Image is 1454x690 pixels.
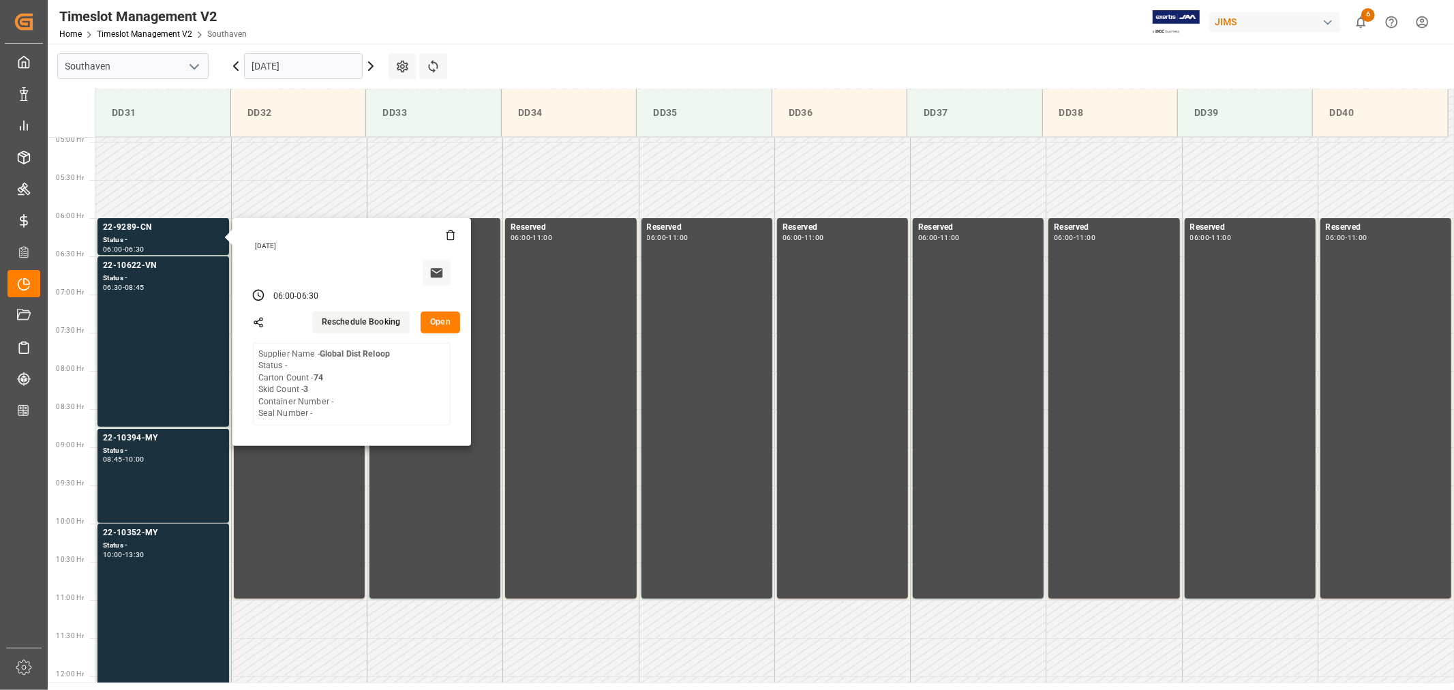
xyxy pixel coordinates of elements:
[1324,100,1437,125] div: DD40
[103,221,224,235] div: 22-9289-CN
[1209,12,1340,32] div: JIMS
[312,312,410,333] button: Reschedule Booking
[647,221,767,235] div: Reserved
[56,365,84,372] span: 08:00 Hr
[314,373,323,382] b: 74
[1326,235,1346,241] div: 06:00
[56,632,84,640] span: 11:30 Hr
[669,235,688,241] div: 11:00
[1074,235,1076,241] div: -
[1361,8,1375,22] span: 6
[103,259,224,273] div: 22-10622-VN
[303,385,308,394] b: 3
[1054,221,1174,235] div: Reserved
[103,246,123,252] div: 06:00
[56,288,84,296] span: 07:00 Hr
[125,456,145,462] div: 10:00
[103,526,224,540] div: 22-10352-MY
[918,235,938,241] div: 06:00
[56,517,84,525] span: 10:00 Hr
[377,100,489,125] div: DD33
[320,349,390,359] b: Global Dist Reloop
[1054,235,1074,241] div: 06:00
[123,552,125,558] div: -
[56,136,84,143] span: 05:00 Hr
[802,235,804,241] div: -
[1189,100,1301,125] div: DD39
[918,221,1038,235] div: Reserved
[103,540,224,552] div: Status -
[123,246,125,252] div: -
[103,552,123,558] div: 10:00
[56,327,84,334] span: 07:30 Hr
[421,312,460,333] button: Open
[511,221,631,235] div: Reserved
[1348,235,1367,241] div: 11:00
[918,100,1031,125] div: DD37
[103,456,123,462] div: 08:45
[56,250,84,258] span: 06:30 Hr
[511,235,530,241] div: 06:00
[273,290,295,303] div: 06:00
[125,246,145,252] div: 06:30
[56,212,84,220] span: 06:00 Hr
[530,235,532,241] div: -
[123,284,125,290] div: -
[57,53,209,79] input: Type to search/select
[103,235,224,246] div: Status -
[59,29,82,39] a: Home
[297,290,319,303] div: 06:30
[940,235,960,241] div: 11:00
[1209,9,1346,35] button: JIMS
[123,456,125,462] div: -
[103,445,224,457] div: Status -
[294,290,297,303] div: -
[183,56,204,77] button: open menu
[1346,7,1376,37] button: show 6 new notifications
[1209,235,1211,241] div: -
[56,441,84,449] span: 09:00 Hr
[1212,235,1232,241] div: 11:00
[250,241,456,251] div: [DATE]
[244,53,363,79] input: MM-DD-YYYY
[125,552,145,558] div: 13:30
[783,221,903,235] div: Reserved
[97,29,192,39] a: Timeslot Management V2
[1346,235,1348,241] div: -
[1376,7,1407,37] button: Help Center
[1076,235,1095,241] div: 11:00
[56,479,84,487] span: 09:30 Hr
[242,100,354,125] div: DD32
[1326,221,1446,235] div: Reserved
[56,403,84,410] span: 08:30 Hr
[647,235,667,241] div: 06:00
[1190,221,1310,235] div: Reserved
[783,235,802,241] div: 06:00
[513,100,625,125] div: DD34
[59,6,247,27] div: Timeslot Management V2
[103,273,224,284] div: Status -
[56,556,84,563] span: 10:30 Hr
[804,235,824,241] div: 11:00
[648,100,760,125] div: DD35
[1153,10,1200,34] img: Exertis%20JAM%20-%20Email%20Logo.jpg_1722504956.jpg
[103,284,123,290] div: 06:30
[1054,100,1166,125] div: DD38
[532,235,552,241] div: 11:00
[106,100,219,125] div: DD31
[56,594,84,601] span: 11:00 Hr
[56,670,84,678] span: 12:00 Hr
[666,235,668,241] div: -
[1190,235,1210,241] div: 06:00
[103,432,224,445] div: 22-10394-MY
[258,348,390,420] div: Supplier Name - Status - Carton Count - Skid Count - Container Number - Seal Number -
[56,174,84,181] span: 05:30 Hr
[938,235,940,241] div: -
[125,284,145,290] div: 08:45
[783,100,896,125] div: DD36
